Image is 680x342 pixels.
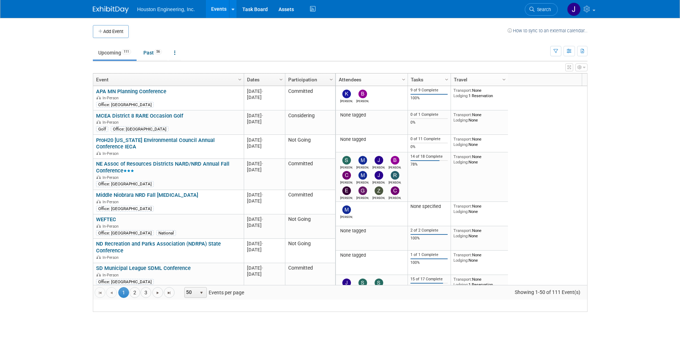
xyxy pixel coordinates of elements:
a: Go to the last page [164,287,175,298]
td: Considering [285,110,335,135]
span: Transport: [453,204,472,209]
span: In-Person [103,200,121,204]
img: In-Person Event [96,255,101,259]
span: Column Settings [237,77,243,82]
a: SD Municipal League SDML Conference [96,265,191,271]
img: In-Person Event [96,200,101,203]
span: Transport: [453,252,472,257]
div: Office: [GEOGRAPHIC_DATA] [111,126,168,132]
div: [DATE] [247,88,282,94]
a: Middle Niobrara NRD Fall [MEDICAL_DATA] [96,192,198,198]
span: Houston Engineering, Inc. [137,6,195,12]
span: Lodging: [453,282,469,287]
span: Transport: [453,277,472,282]
a: 2 [129,287,140,298]
span: Transport: [453,154,472,159]
span: Lodging: [453,233,469,238]
span: In-Person [103,96,121,100]
div: [DATE] [247,241,282,247]
a: Column Settings [500,73,508,84]
span: In-Person [103,175,121,180]
span: Column Settings [278,77,284,82]
span: Column Settings [501,77,507,82]
a: WEFTEC [96,216,116,223]
div: None 1 Reservation [453,88,505,98]
a: Attendees [339,73,403,86]
a: Search [525,3,558,16]
div: None 1 Reservation [453,277,505,287]
span: In-Person [103,151,121,156]
span: Lodging: [453,118,469,123]
div: Janel Kaufman [372,165,385,169]
img: In-Person Event [96,120,101,124]
div: [DATE] [247,119,282,125]
img: Jessica Lambrecht [567,3,581,16]
div: Sara Mechtenberg [340,165,353,169]
div: [DATE] [247,222,282,228]
div: 100% [410,96,448,101]
span: Column Settings [328,77,334,82]
div: [DATE] [247,271,282,277]
span: - [262,265,263,271]
a: 3 [141,287,151,298]
span: - [262,192,263,198]
td: Not Going [285,239,335,263]
a: Go to the first page [95,287,105,298]
div: Gregg Thielman [356,195,369,200]
span: - [262,113,263,118]
a: Column Settings [327,73,335,84]
img: Sara Mechtenberg [342,156,351,165]
a: Column Settings [443,73,451,84]
a: Participation [288,73,331,86]
div: Jacob Garder [372,180,385,184]
div: [DATE] [247,137,282,143]
div: [DATE] [247,265,282,271]
img: Chris Furman [391,186,399,195]
div: None None [453,154,505,165]
a: Column Settings [400,73,408,84]
span: Transport: [453,228,472,233]
div: 0 of 1 Complete [410,112,448,117]
img: Brett Gunderson [358,90,367,98]
div: None None [453,137,505,147]
span: 111 [122,49,131,54]
span: - [262,137,263,143]
span: select [199,290,204,296]
a: Tasks [411,73,446,86]
div: Brett Gunderson [356,98,369,103]
span: Go to the next page [155,290,161,296]
span: In-Person [103,120,121,125]
span: - [262,217,263,222]
div: None None [453,228,505,238]
div: Kyle Ten Napel [340,98,353,103]
div: National [156,230,176,236]
div: Ethan Miller [340,195,353,200]
img: Janel Kaufman [375,156,383,165]
img: Stan Hanson [358,279,367,287]
span: In-Person [103,224,121,229]
div: [DATE] [247,167,282,173]
span: Lodging: [453,258,469,263]
img: Sam Trebilcock [375,279,383,287]
span: Showing 1-50 of 111 Event(s) [508,287,587,297]
a: Column Settings [236,73,244,84]
div: [DATE] [247,247,282,253]
td: Committed [285,190,335,214]
img: In-Person Event [96,151,101,155]
span: - [262,89,263,94]
span: 50 [185,288,197,298]
span: Column Settings [401,77,406,82]
div: None tagged [338,112,405,118]
div: None tagged [338,252,405,258]
div: Zach Herrmann [372,195,385,200]
a: APA MN Planning Conference [96,88,166,95]
div: Ryan Roenigk [389,180,401,184]
div: 0% [410,144,448,149]
div: Bob Gregalunas [389,165,401,169]
span: Column Settings [444,77,450,82]
a: How to sync to an external calendar... [508,28,588,33]
a: MCEA District 8 RARE Occasion Golf [96,113,183,119]
div: [DATE] [247,161,282,167]
img: Josh Johnson [342,279,351,287]
div: [DATE] [247,198,282,204]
